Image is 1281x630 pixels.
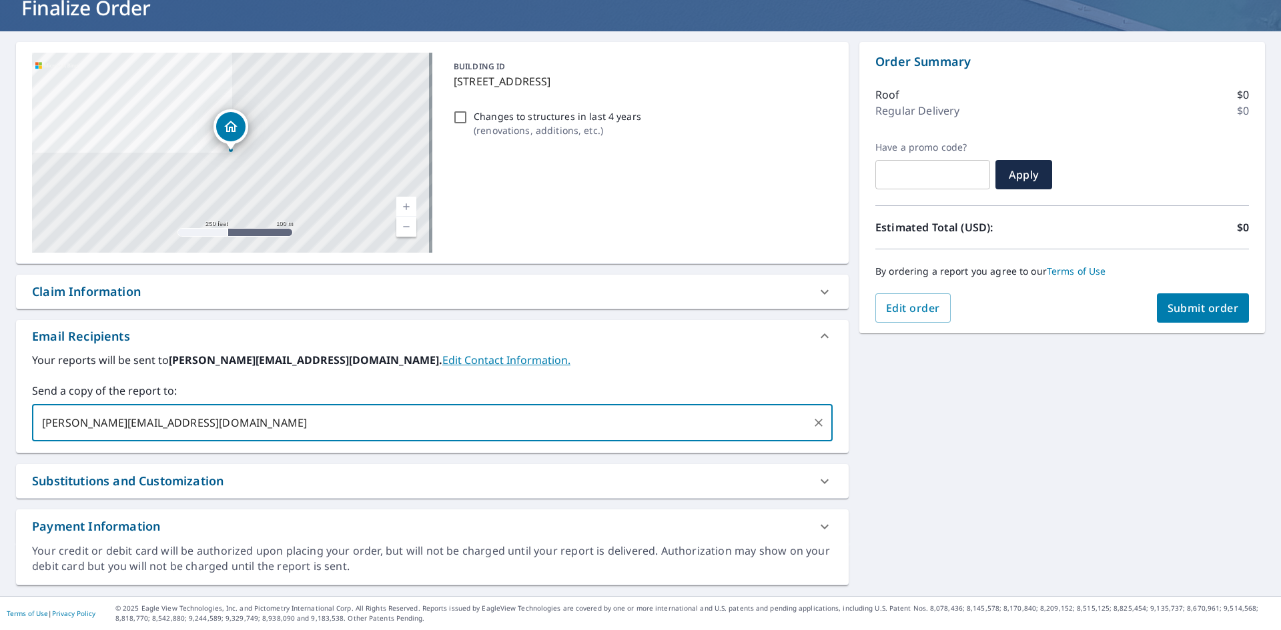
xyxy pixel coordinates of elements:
[169,353,442,367] b: [PERSON_NAME][EMAIL_ADDRESS][DOMAIN_NAME].
[875,265,1249,277] p: By ordering a report you agree to our
[396,197,416,217] a: Current Level 17, Zoom In
[1237,219,1249,235] p: $0
[7,609,95,617] p: |
[7,609,48,618] a: Terms of Use
[875,293,951,323] button: Edit order
[32,517,160,535] div: Payment Information
[875,141,990,153] label: Have a promo code?
[115,603,1274,623] p: © 2025 Eagle View Technologies, Inc. and Pictometry International Corp. All Rights Reserved. Repo...
[886,301,940,315] span: Edit order
[396,217,416,237] a: Current Level 17, Zoom Out
[875,219,1062,235] p: Estimated Total (USD):
[995,160,1052,189] button: Apply
[32,352,833,368] label: Your reports will be sent to
[1157,293,1250,323] button: Submit order
[454,73,827,89] p: [STREET_ADDRESS]
[32,327,130,345] div: Email Recipients
[474,123,641,137] p: ( renovations, additions, etc. )
[474,109,641,123] p: Changes to structures in last 4 years
[442,353,570,367] a: EditContactInfo
[1237,87,1249,103] p: $0
[454,61,505,72] p: BUILDING ID
[213,109,248,151] div: Dropped pin, building 1, Residential property, 7522 Tanager St Houston, TX 77074
[875,87,900,103] p: Roof
[52,609,95,618] a: Privacy Policy
[875,103,959,119] p: Regular Delivery
[16,509,849,543] div: Payment Information
[809,413,828,432] button: Clear
[875,53,1249,71] p: Order Summary
[16,275,849,309] div: Claim Information
[16,320,849,352] div: Email Recipients
[32,283,141,301] div: Claim Information
[32,543,833,574] div: Your credit or debit card will be authorized upon placing your order, but will not be charged unt...
[1237,103,1249,119] p: $0
[1006,167,1041,182] span: Apply
[32,472,224,490] div: Substitutions and Customization
[32,383,833,399] label: Send a copy of the report to:
[16,464,849,498] div: Substitutions and Customization
[1168,301,1239,315] span: Submit order
[1047,265,1106,277] a: Terms of Use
